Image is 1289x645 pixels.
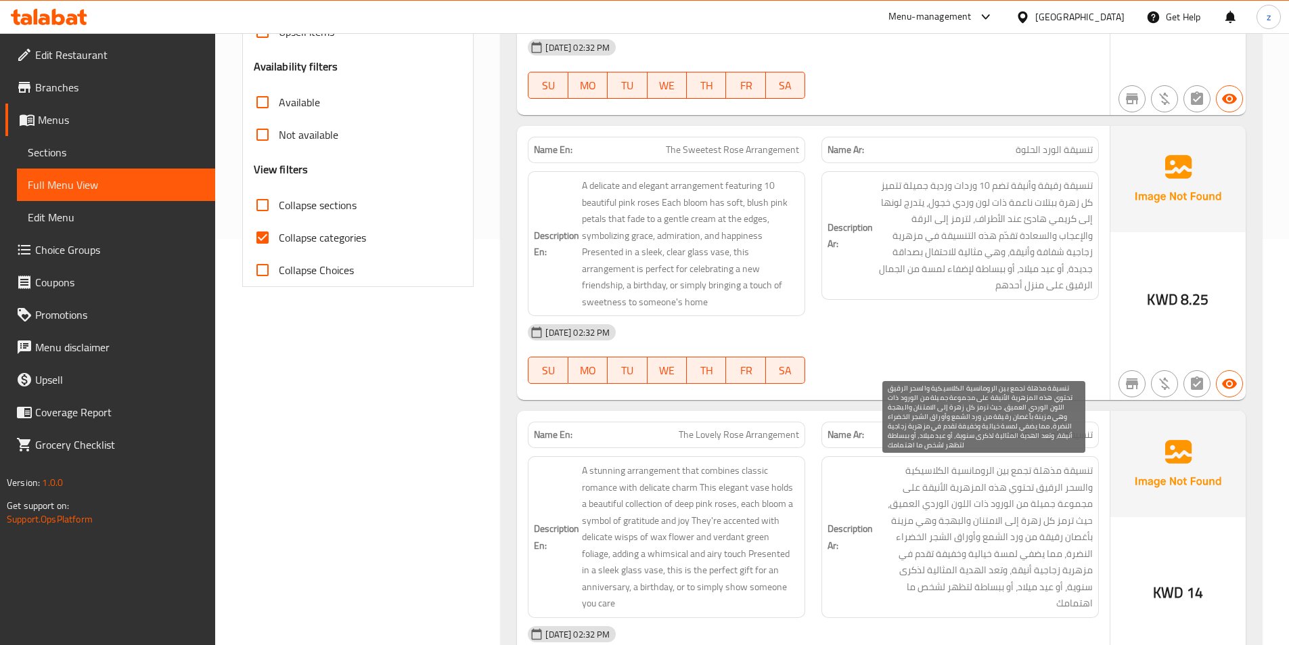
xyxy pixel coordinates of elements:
button: TH [687,72,726,99]
span: [DATE] 02:32 PM [540,628,615,641]
span: WE [653,361,681,380]
span: A delicate and elegant arrangement featuring 10 beautiful pink roses Each bloom has soft, blush p... [582,177,799,310]
span: Edit Menu [28,209,204,225]
span: Collapse Choices [279,262,354,278]
span: The Lovely Rose Arrangement [679,428,799,442]
button: Available [1216,85,1243,112]
span: SA [771,76,800,95]
button: SA [766,72,805,99]
strong: Name En: [534,143,572,157]
img: Ae5nvW7+0k+MAAAAAElFTkSuQmCC [1110,411,1246,516]
span: Version: [7,474,40,491]
span: SA [771,361,800,380]
strong: Description Ar: [828,219,873,252]
span: Collapse sections [279,197,357,213]
button: TU [608,72,647,99]
button: MO [568,72,608,99]
a: Coupons [5,266,215,298]
span: TH [692,76,721,95]
a: Support.OpsPlatform [7,510,93,528]
span: Edit Restaurant [35,47,204,63]
a: Sections [17,136,215,169]
strong: Description En: [534,227,579,261]
button: FR [726,72,765,99]
a: Branches [5,71,215,104]
strong: Name Ar: [828,428,864,442]
a: Menus [5,104,215,136]
a: Edit Restaurant [5,39,215,71]
span: تنسيقة رقيقة وأنيقة تضم 10 وردات وردية جميلة تتميز كل زهرة ببتلات ناعمة ذات لون وردي خجول، يتدرج ... [876,177,1093,294]
button: WE [648,72,687,99]
button: SA [766,357,805,384]
a: Menu disclaimer [5,331,215,363]
span: Get support on: [7,497,69,514]
span: تنسيقة الورد الجميلة [1010,428,1093,442]
span: تنسيقة الورد الحلوة [1016,143,1093,157]
span: KWD [1153,579,1183,606]
a: Upsell [5,363,215,396]
span: z [1267,9,1271,24]
span: Upsell [35,372,204,388]
span: Promotions [35,307,204,323]
span: TU [613,76,641,95]
span: Grocery Checklist [35,437,204,453]
span: FR [731,361,760,380]
div: Menu-management [888,9,972,25]
span: TU [613,361,641,380]
button: TH [687,357,726,384]
div: [GEOGRAPHIC_DATA] [1035,9,1125,24]
a: Edit Menu [17,201,215,233]
a: Promotions [5,298,215,331]
strong: Name Ar: [828,143,864,157]
span: تنسيقة مذهلة تجمع بين الرومانسية الكلاسيكية والسحر الرقيق تحتوي هذه المزهرية الأنيقة على مجموعة ج... [876,462,1093,612]
span: Menus [38,112,204,128]
span: FR [731,76,760,95]
button: SU [528,72,568,99]
button: FR [726,357,765,384]
span: Not available [279,127,338,143]
h3: View filters [254,162,309,177]
a: Choice Groups [5,233,215,266]
span: A stunning arrangement that combines classic romance with delicate charm This elegant vase holds ... [582,462,799,612]
strong: Description Ar: [828,520,873,554]
button: Purchased item [1151,370,1178,397]
button: WE [648,357,687,384]
span: The Sweetest Rose Arrangement [666,143,799,157]
strong: Name En: [534,428,572,442]
button: Not has choices [1183,370,1211,397]
span: 14 [1187,579,1203,606]
a: Grocery Checklist [5,428,215,461]
span: Menu disclaimer [35,339,204,355]
span: KWD [1147,286,1177,313]
strong: Description En: [534,520,579,554]
span: TH [692,361,721,380]
span: Choice Groups [35,242,204,258]
span: Coverage Report [35,404,204,420]
span: [DATE] 02:32 PM [540,41,615,54]
span: MO [574,361,602,380]
span: Coupons [35,274,204,290]
span: Available [279,94,320,110]
img: Ae5nvW7+0k+MAAAAAElFTkSuQmCC [1110,126,1246,231]
span: Sections [28,144,204,160]
span: 1.0.0 [42,474,63,491]
span: Full Menu View [28,177,204,193]
a: Full Menu View [17,169,215,201]
span: Branches [35,79,204,95]
span: 8.25 [1181,286,1209,313]
a: Coverage Report [5,396,215,428]
span: Collapse categories [279,229,366,246]
button: MO [568,357,608,384]
span: SU [534,361,562,380]
h3: Availability filters [254,59,338,74]
span: WE [653,76,681,95]
span: MO [574,76,602,95]
span: Upsell items [279,24,334,40]
button: TU [608,357,647,384]
span: [DATE] 02:32 PM [540,326,615,339]
button: SU [528,357,568,384]
span: SU [534,76,562,95]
